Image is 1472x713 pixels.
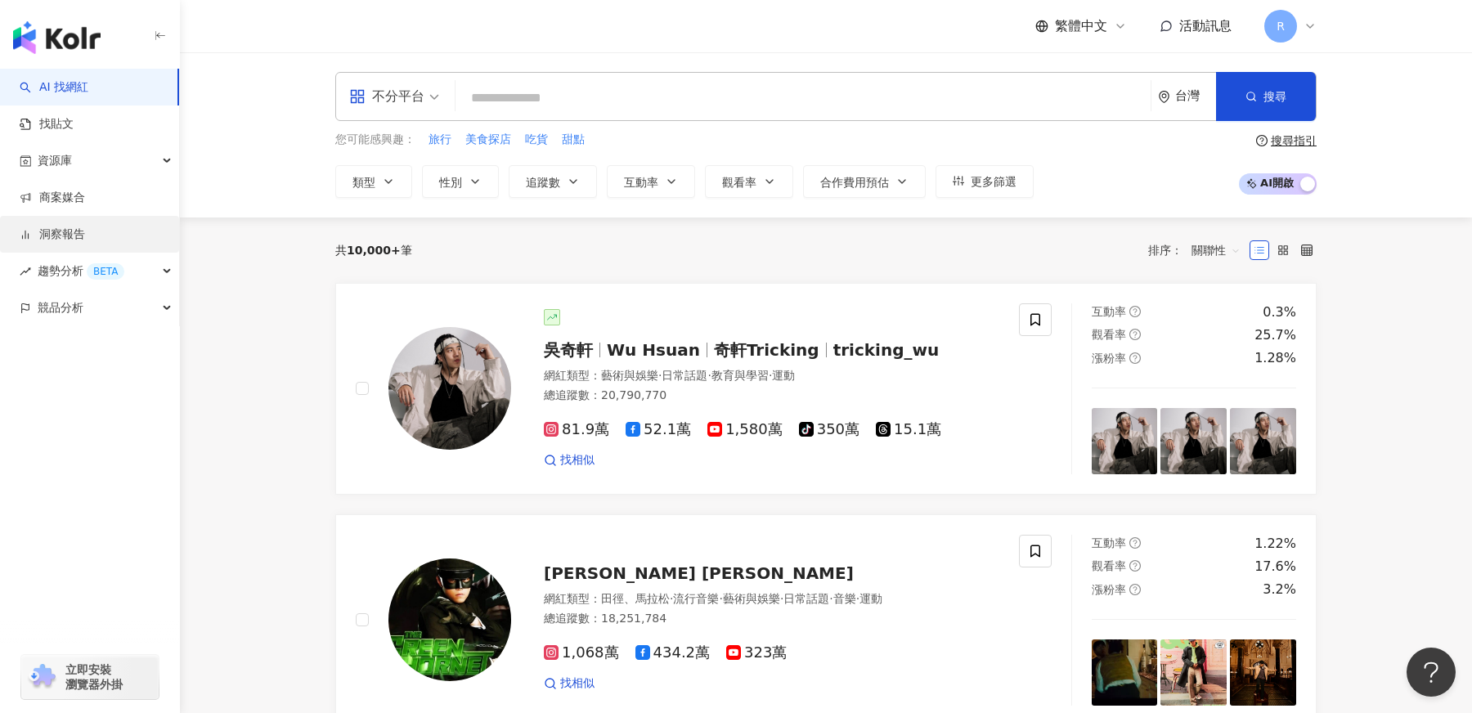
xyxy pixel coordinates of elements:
span: 1,580萬 [707,421,783,438]
span: 323萬 [726,644,787,661]
a: KOL Avatar吳奇軒Wu Hsuan奇軒Trickingtricking_wu網紅類型：藝術與娛樂·日常話題·教育與學習·運動總追蹤數：20,790,77081.9萬52.1萬1,580萬... [335,283,1317,495]
span: 1,068萬 [544,644,619,661]
span: question-circle [1129,560,1141,572]
img: chrome extension [26,664,58,690]
div: 網紅類型 ： [544,368,999,384]
img: post-image [1092,639,1158,706]
div: 台灣 [1175,89,1216,103]
span: Wu Hsuan [607,340,700,360]
button: 類型 [335,165,412,198]
button: 甜點 [561,131,586,149]
span: 互動率 [1092,536,1126,549]
span: 52.1萬 [626,421,691,438]
span: 互動率 [1092,305,1126,318]
button: 搜尋 [1216,72,1316,121]
iframe: Help Scout Beacon - Open [1407,648,1456,697]
span: 關聯性 [1192,237,1241,263]
div: 共 筆 [335,244,412,257]
a: 找貼文 [20,116,74,132]
span: 立即安裝 瀏覽器外掛 [65,662,123,692]
a: chrome extension立即安裝 瀏覽器外掛 [21,655,159,699]
button: 更多篩選 [936,165,1034,198]
button: 吃貨 [524,131,549,149]
div: 17.6% [1254,558,1296,576]
button: 觀看率 [705,165,793,198]
span: question-circle [1129,306,1141,317]
span: 資源庫 [38,142,72,179]
span: 教育與學習 [711,369,769,382]
div: 25.7% [1254,326,1296,344]
span: 81.9萬 [544,421,609,438]
img: KOL Avatar [388,327,511,450]
div: 0.3% [1263,303,1296,321]
div: 總追蹤數 ： 20,790,770 [544,388,999,404]
span: question-circle [1129,584,1141,595]
span: 運動 [859,592,882,605]
span: 競品分析 [38,289,83,326]
span: · [707,369,711,382]
span: · [769,369,772,382]
div: 搜尋指引 [1271,134,1317,147]
span: 活動訊息 [1179,18,1232,34]
span: 您可能感興趣： [335,132,415,148]
span: 10,000+ [347,244,401,257]
span: 性別 [439,176,462,189]
span: 日常話題 [662,369,707,382]
span: R [1277,17,1285,35]
div: 總追蹤數 ： 18,251,784 [544,611,999,627]
span: [PERSON_NAME] [PERSON_NAME] [544,563,854,583]
img: post-image [1160,408,1227,474]
img: KOL Avatar [388,558,511,681]
span: 音樂 [833,592,856,605]
div: 排序： [1148,237,1250,263]
span: 互動率 [624,176,658,189]
span: 漲粉率 [1092,583,1126,596]
div: 1.28% [1254,349,1296,367]
span: 吃貨 [525,132,548,148]
span: 合作費用預估 [820,176,889,189]
a: 洞察報告 [20,226,85,243]
span: 趨勢分析 [38,253,124,289]
div: 3.2% [1263,581,1296,599]
span: 美食探店 [465,132,511,148]
span: 漲粉率 [1092,352,1126,365]
img: post-image [1160,639,1227,706]
img: post-image [1230,639,1296,706]
img: post-image [1230,408,1296,474]
div: 1.22% [1254,535,1296,553]
span: question-circle [1256,135,1268,146]
span: question-circle [1129,352,1141,364]
button: 合作費用預估 [803,165,926,198]
button: 美食探店 [464,131,512,149]
span: · [670,592,673,605]
a: searchAI 找網紅 [20,79,88,96]
div: BETA [87,263,124,280]
img: logo [13,21,101,54]
button: 旅行 [428,131,452,149]
span: 觀看率 [1092,328,1126,341]
span: 434.2萬 [635,644,711,661]
span: 15.1萬 [876,421,941,438]
span: 搜尋 [1263,90,1286,103]
span: environment [1158,91,1170,103]
span: 旅行 [429,132,451,148]
span: 藝術與娛樂 [601,369,658,382]
a: 找相似 [544,452,595,469]
span: · [658,369,662,382]
span: 追蹤數 [526,176,560,189]
div: 不分平台 [349,83,424,110]
a: 找相似 [544,675,595,692]
span: 運動 [772,369,795,382]
span: 找相似 [560,452,595,469]
span: 觀看率 [722,176,756,189]
span: 找相似 [560,675,595,692]
span: 吳奇軒 [544,340,593,360]
span: · [829,592,832,605]
span: 350萬 [799,421,859,438]
button: 互動率 [607,165,695,198]
span: 藝術與娛樂 [723,592,780,605]
span: question-circle [1129,537,1141,549]
span: 奇軒Tricking [714,340,819,360]
span: 更多篩選 [971,175,1016,188]
span: 甜點 [562,132,585,148]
